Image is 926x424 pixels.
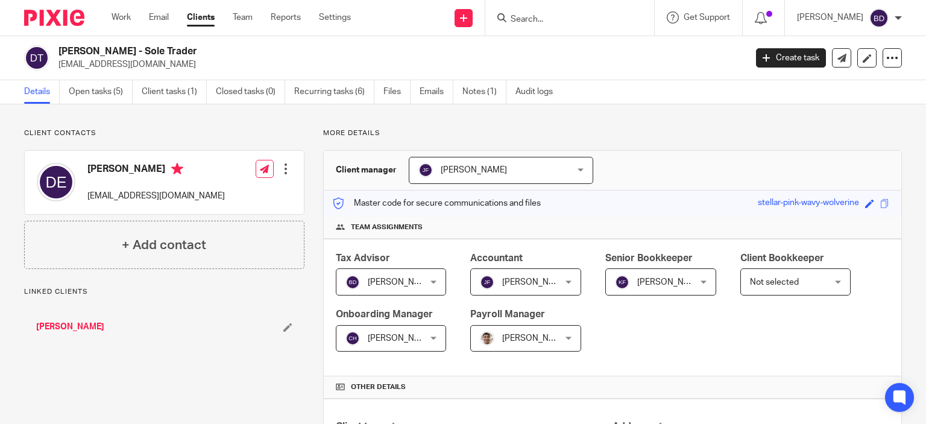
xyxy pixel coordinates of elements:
[418,163,433,177] img: svg%3E
[351,223,423,232] span: Team assignments
[37,163,75,201] img: svg%3E
[271,11,301,24] a: Reports
[87,163,225,178] h4: [PERSON_NAME]
[112,11,131,24] a: Work
[869,8,889,28] img: svg%3E
[515,80,562,104] a: Audit logs
[637,278,704,286] span: [PERSON_NAME]
[368,334,434,343] span: [PERSON_NAME]
[684,13,730,22] span: Get Support
[149,11,169,24] a: Email
[122,236,206,255] h4: + Add contact
[420,80,453,104] a: Emails
[470,309,545,319] span: Payroll Manager
[351,382,406,392] span: Other details
[605,253,693,263] span: Senior Bookkeeper
[323,128,902,138] p: More details
[24,287,304,297] p: Linked clients
[502,334,569,343] span: [PERSON_NAME]
[294,80,374,104] a: Recurring tasks (6)
[740,253,824,263] span: Client Bookkeeper
[502,278,569,286] span: [PERSON_NAME]
[319,11,351,24] a: Settings
[462,80,506,104] a: Notes (1)
[345,331,360,346] img: svg%3E
[142,80,207,104] a: Client tasks (1)
[187,11,215,24] a: Clients
[233,11,253,24] a: Team
[368,278,434,286] span: [PERSON_NAME]
[36,321,104,333] a: [PERSON_NAME]
[69,80,133,104] a: Open tasks (5)
[758,197,859,210] div: stellar-pink-wavy-wolverine
[24,10,84,26] img: Pixie
[756,48,826,68] a: Create task
[24,45,49,71] img: svg%3E
[345,275,360,290] img: svg%3E
[750,278,799,286] span: Not selected
[480,275,494,290] img: svg%3E
[87,190,225,202] p: [EMAIL_ADDRESS][DOMAIN_NAME]
[58,45,602,58] h2: [PERSON_NAME] - Sole Trader
[480,331,494,346] img: PXL_20240409_141816916.jpg
[509,14,618,25] input: Search
[383,80,411,104] a: Files
[336,164,397,176] h3: Client manager
[171,163,183,175] i: Primary
[470,253,523,263] span: Accountant
[216,80,285,104] a: Closed tasks (0)
[24,80,60,104] a: Details
[615,275,629,290] img: svg%3E
[797,11,863,24] p: [PERSON_NAME]
[336,253,390,263] span: Tax Advisor
[333,197,541,209] p: Master code for secure communications and files
[24,128,304,138] p: Client contacts
[336,309,433,319] span: Onboarding Manager
[441,166,507,174] span: [PERSON_NAME]
[58,59,738,71] p: [EMAIL_ADDRESS][DOMAIN_NAME]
